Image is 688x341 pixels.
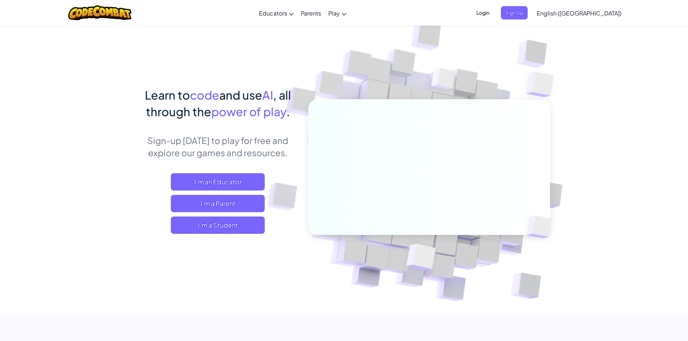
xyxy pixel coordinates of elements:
[219,88,262,102] span: and use
[325,3,350,23] a: Play
[286,104,290,119] span: .
[255,3,297,23] a: Educators
[171,217,265,234] button: I'm a Student
[211,104,286,119] span: power of play
[262,88,273,102] span: AI
[190,88,219,102] span: code
[533,3,625,23] a: English ([GEOGRAPHIC_DATA])
[328,9,340,17] span: Play
[514,201,568,253] img: Overlap cubes
[388,228,453,288] img: Overlap cubes
[68,5,131,20] img: CodeCombat logo
[297,3,325,23] a: Parents
[501,6,528,19] button: Sign Up
[511,54,574,115] img: Overlap cubes
[417,54,470,108] img: Overlap cubes
[138,134,298,159] p: Sign-up [DATE] to play for free and explore our games and resources.
[472,6,494,19] button: Login
[537,9,622,17] span: English ([GEOGRAPHIC_DATA])
[171,173,265,191] a: I'm an Educator
[171,195,265,212] a: I'm a Parent
[145,88,190,102] span: Learn to
[259,9,287,17] span: Educators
